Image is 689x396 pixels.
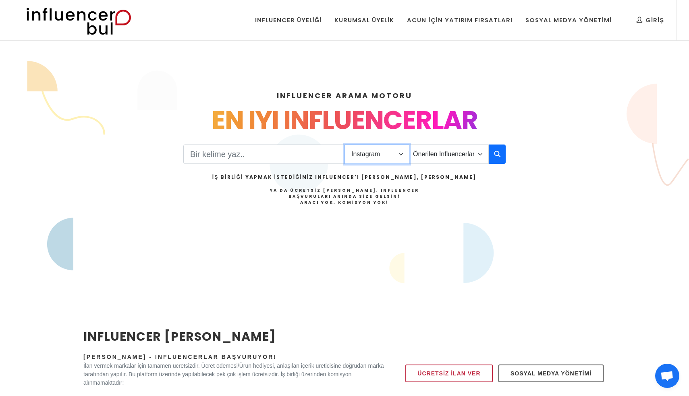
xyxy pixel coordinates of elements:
[83,354,277,360] span: [PERSON_NAME] - Influencerlar Başvuruyor!
[83,327,384,346] h2: INFLUENCER [PERSON_NAME]
[300,199,389,205] strong: Aracı Yok, Komisyon Yok!
[212,174,477,181] h2: İş Birliği Yapmak İstediğiniz Influencer’ı [PERSON_NAME], [PERSON_NAME]
[405,365,492,382] a: Ücretsiz İlan Ver
[525,16,612,25] div: Sosyal Medya Yönetimi
[407,16,512,25] div: Acun İçin Yatırım Fırsatları
[417,369,480,378] span: Ücretsiz İlan Ver
[637,16,664,25] div: Giriş
[498,365,604,382] a: Sosyal Medya Yönetimi
[511,369,591,378] span: Sosyal Medya Yönetimi
[255,16,322,25] div: Influencer Üyeliği
[655,364,679,388] div: Açık sohbet
[212,187,477,205] h4: Ya da Ücretsiz [PERSON_NAME], Influencer Başvuruları Anında Size Gelsin!
[83,362,384,387] p: İlan vermek markalar için tamamen ücretsizdir. Ücret ödemesi/Ürün hediyesi, anlaşılan içerik üret...
[83,101,606,140] div: EN IYI INFLUENCERLAR
[183,145,345,164] input: Search
[83,90,606,101] h4: INFLUENCER ARAMA MOTORU
[334,16,394,25] div: Kurumsal Üyelik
